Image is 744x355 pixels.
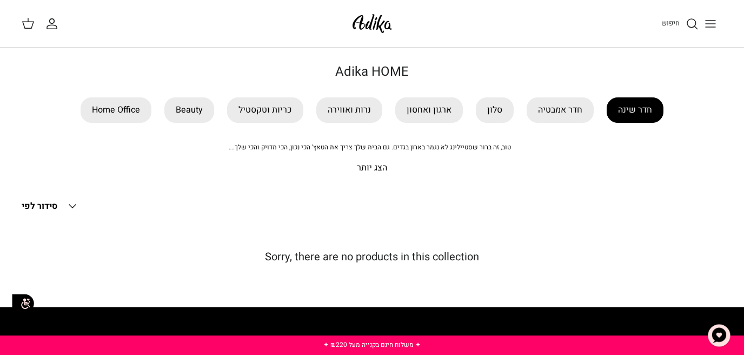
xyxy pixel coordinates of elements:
[22,64,722,80] h1: Adika HOME
[45,17,63,30] a: החשבון שלי
[22,251,722,264] h5: Sorry, there are no products in this collection
[527,97,594,123] a: חדר אמבטיה
[22,194,79,218] button: סידור לפי
[22,161,722,175] p: הצג יותר
[661,17,699,30] a: חיפוש
[81,97,151,123] a: Home Office
[164,97,214,123] a: Beauty
[699,12,722,36] button: Toggle menu
[227,97,303,123] a: כריות וטקסטיל
[229,142,511,152] span: טוב, זה ברור שסטיילינג לא נגמר בארון בגדים. גם הבית שלך צריך את הטאץ' הכי נכון, הכי מדויק והכי שלך.
[323,340,421,350] a: ✦ משלוח חינם בקנייה מעל ₪220 ✦
[607,97,663,123] a: חדר שינה
[395,97,463,123] a: ארגון ואחסון
[22,200,57,213] span: סידור לפי
[8,288,38,318] img: accessibility_icon02.svg
[661,18,680,28] span: חיפוש
[316,97,382,123] a: נרות ואווירה
[703,319,735,352] button: צ'אט
[349,11,395,36] img: Adika IL
[476,97,514,123] a: סלון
